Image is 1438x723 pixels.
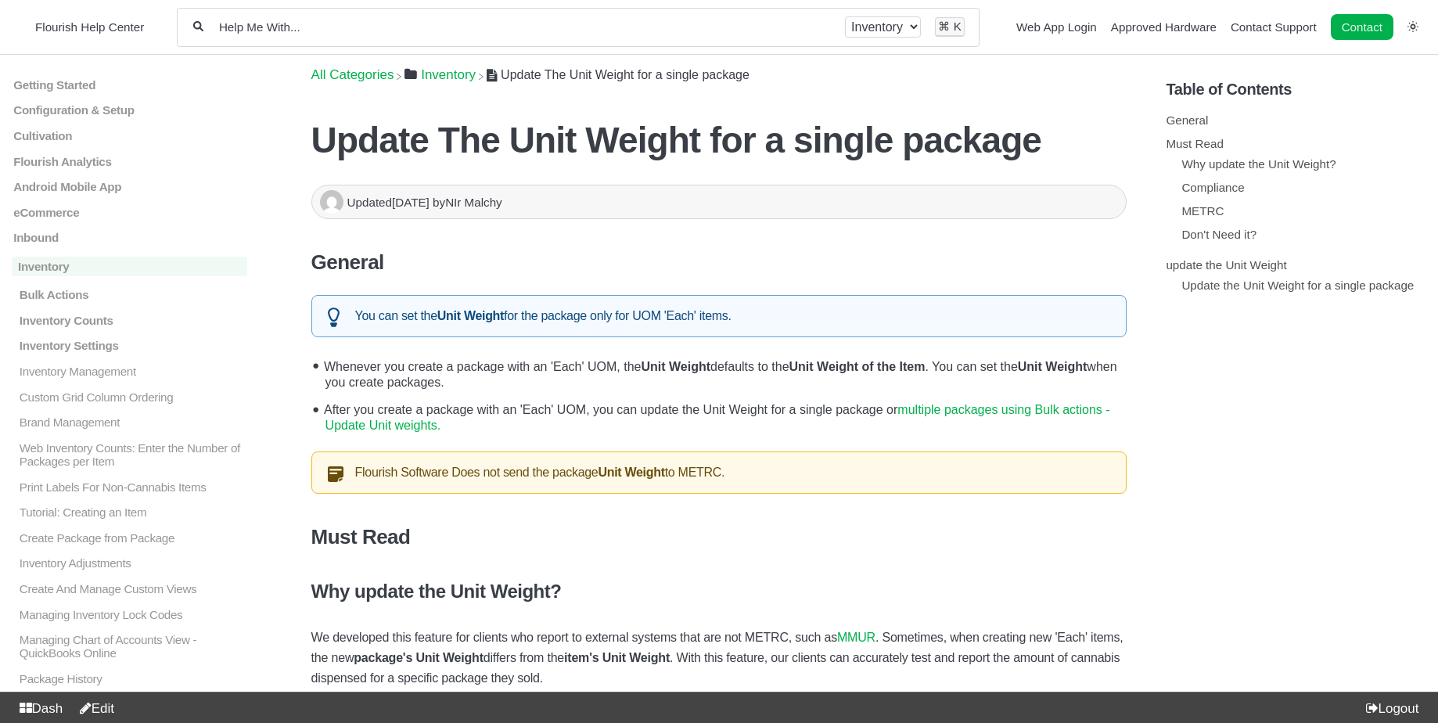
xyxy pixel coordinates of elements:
strong: Unit Weight [1018,360,1087,373]
kbd: ⌘ [938,20,950,33]
span: ​Inventory [421,67,476,83]
a: Package History [12,672,247,685]
a: Getting Started [12,77,247,91]
span: Updated [347,196,433,209]
a: Configuration & Setup [12,103,247,117]
p: Tutorial: Creating an Item [18,505,247,519]
strong: package's Unit Weight [354,651,484,664]
a: Must Read [1166,137,1223,150]
a: Inventory [404,67,476,82]
h4: Why update the Unit Weight? [311,581,1127,602]
a: General [1166,113,1208,127]
a: Don't Need it? [1181,228,1256,241]
a: Custom Grid Column Ordering [12,390,247,403]
a: Inventory Adjustments [12,556,247,570]
a: Web App Login navigation item [1016,20,1097,34]
p: Custom Grid Column Ordering [18,390,247,403]
strong: Unit Weight [598,466,664,479]
a: Create And Manage Custom Views [12,582,247,595]
a: Update the Unit Weight for a single package [1181,279,1414,292]
p: Inventory Management [18,365,247,378]
a: Inventory Counts [12,314,247,327]
a: MMUR [837,631,875,644]
a: Create Package from Package [12,531,247,545]
p: Brand Management [18,415,247,429]
input: Help Me With... [217,20,831,34]
p: Inventory Settings [18,339,247,352]
p: Bulk Actions [18,288,247,301]
div: Flourish Software Does not send the package to METRC. [311,451,1127,494]
a: Tutorial: Creating an Item [12,505,247,519]
p: Create Package from Package [18,531,247,545]
span: All Categories [311,67,394,83]
a: Bulk Actions [12,288,247,301]
img: NIr Malchy [320,190,343,214]
li: Whenever you create a package with an 'Each' UOM, the defaults to the . You can set the when you ... [319,350,1127,394]
a: Why update the Unit Weight? [1181,157,1336,171]
h5: Table of Contents [1166,81,1426,99]
a: Managing Chart of Accounts View - QuickBooks Online [12,633,247,660]
span: by [433,196,502,209]
a: Print Labels For Non-Cannabis Items [12,480,247,493]
a: METRC [1181,204,1224,218]
p: Web Inventory Counts: Enter the Number of Packages per Item [18,441,247,468]
a: Android Mobile App [12,180,247,193]
p: Print Labels For Non-Cannabis Items [18,480,247,493]
span: Flourish Help Center [35,20,144,34]
span: NIr Malchy [445,196,502,209]
h1: Update The Unit Weight for a single package [311,119,1127,161]
a: Contact Support navigation item [1231,20,1317,34]
li: Contact desktop [1327,16,1397,38]
p: Inventory Adjustments [18,556,247,570]
p: Managing Inventory Lock Codes [18,607,247,620]
a: Inventory Management [12,365,247,378]
h3: Must Read [311,525,1127,549]
strong: Unit Weight of the Item [789,360,926,373]
a: Inbound [12,231,247,244]
h3: General [311,250,1127,275]
a: Inventory Settings [12,339,247,352]
a: Flourish Help Center [20,16,144,38]
div: You can set the for the package only for UOM 'Each' items. [311,295,1127,337]
strong: Unit Weight [437,309,504,322]
a: Breadcrumb link to All Categories [311,67,394,82]
a: Managing Inventory Lock Codes [12,607,247,620]
kbd: K [954,20,962,33]
a: Dash [13,701,63,716]
li: After you create a package with an 'Each' UOM, you can update the Unit Weight for a single packag... [319,394,1127,437]
p: Package History [18,672,247,685]
a: Switch dark mode setting [1407,20,1418,33]
a: Brand Management [12,415,247,429]
p: We developed this feature for clients who report to external systems that are not METRC, such as ... [311,628,1127,689]
p: Inventory Counts [18,314,247,327]
a: Contact [1331,14,1393,40]
a: Approved Hardware navigation item [1111,20,1217,34]
strong: item's [564,651,599,664]
a: Web Inventory Counts: Enter the Number of Packages per Item [12,441,247,468]
img: Flourish Help Center Logo [20,16,27,38]
a: Compliance [1181,181,1244,194]
strong: Unit Weight [602,651,670,664]
strong: Unit Weight [641,360,710,373]
span: Update The Unit Weight for a single package [501,68,750,81]
p: Create And Manage Custom Views [18,582,247,595]
time: [DATE] [392,196,430,209]
a: eCommerce [12,206,247,219]
a: update the Unit Weight [1166,258,1286,272]
a: Cultivation [12,129,247,142]
a: Edit [73,701,114,716]
a: Inventory [12,257,247,276]
p: Managing Chart of Accounts View - QuickBooks Online [18,633,247,660]
a: Flourish Analytics [12,154,247,167]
